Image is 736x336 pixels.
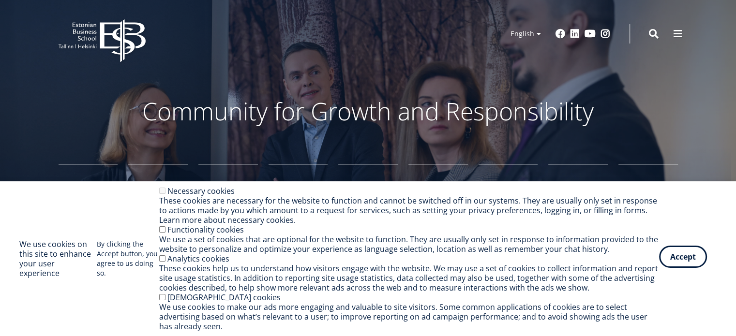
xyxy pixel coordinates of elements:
a: Admission [269,164,328,213]
p: By clicking the Accept button, you agree to us doing so. [97,239,159,278]
div: We use a set of cookies that are optional for the website to function. They are usually only set ... [159,234,659,254]
a: International Experience [338,164,398,213]
div: We use cookies to make our ads more engaging and valuable to site visitors. Some common applicati... [159,302,659,331]
label: Necessary cookies [167,186,235,196]
a: Facebook [556,29,565,39]
h2: We use cookies on this site to enhance your user experience [19,239,97,278]
a: EBS High School [59,164,118,213]
a: Executive Education [548,164,608,213]
a: Bachelor's Studies [128,164,188,213]
label: Analytics cookies [167,253,229,264]
a: Instagram [601,29,610,39]
a: Research and Doctoral Studies [408,164,468,213]
a: Open University [479,164,538,213]
label: [DEMOGRAPHIC_DATA] cookies [167,292,281,303]
a: Linkedin [570,29,580,39]
label: Functionality cookies [167,224,244,235]
div: These cookies help us to understand how visitors engage with the website. We may use a set of coo... [159,263,659,292]
button: Accept [659,246,707,268]
div: These cookies are necessary for the website to function and cannot be switched off in our systems... [159,196,659,225]
a: Youtube [585,29,596,39]
a: Master's Studies [198,164,258,213]
a: Microdegrees [618,164,678,213]
p: Community for Growth and Responsibility [112,97,625,126]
